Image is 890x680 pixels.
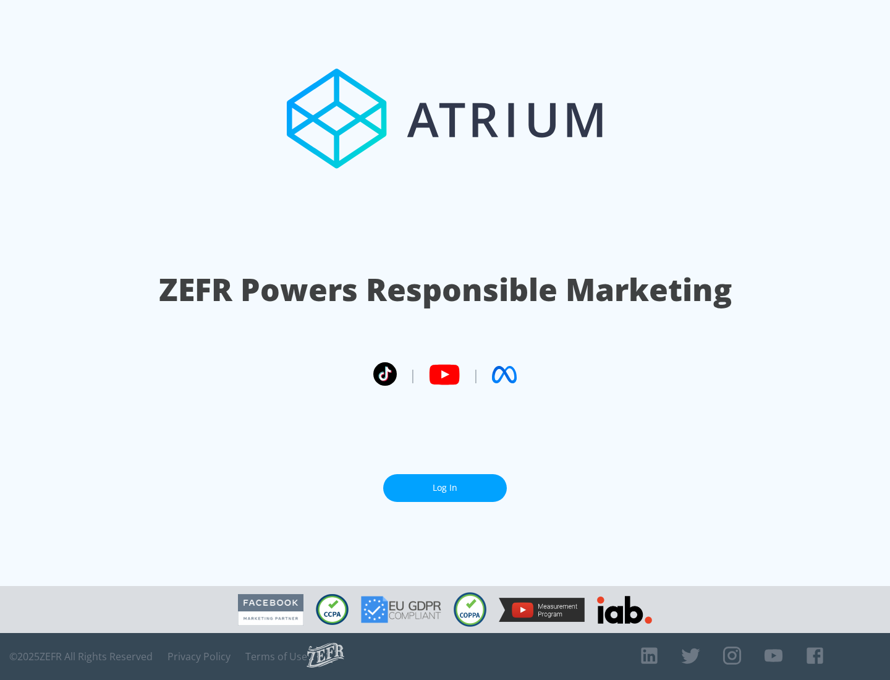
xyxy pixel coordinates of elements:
span: | [472,365,480,384]
img: Facebook Marketing Partner [238,594,303,626]
a: Terms of Use [245,650,307,663]
img: CCPA Compliant [316,594,349,625]
a: Log In [383,474,507,502]
img: GDPR Compliant [361,596,441,623]
a: Privacy Policy [167,650,231,663]
img: YouTube Measurement Program [499,598,585,622]
img: COPPA Compliant [454,592,486,627]
span: | [409,365,417,384]
img: IAB [597,596,652,624]
span: © 2025 ZEFR All Rights Reserved [9,650,153,663]
h1: ZEFR Powers Responsible Marketing [159,268,732,311]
